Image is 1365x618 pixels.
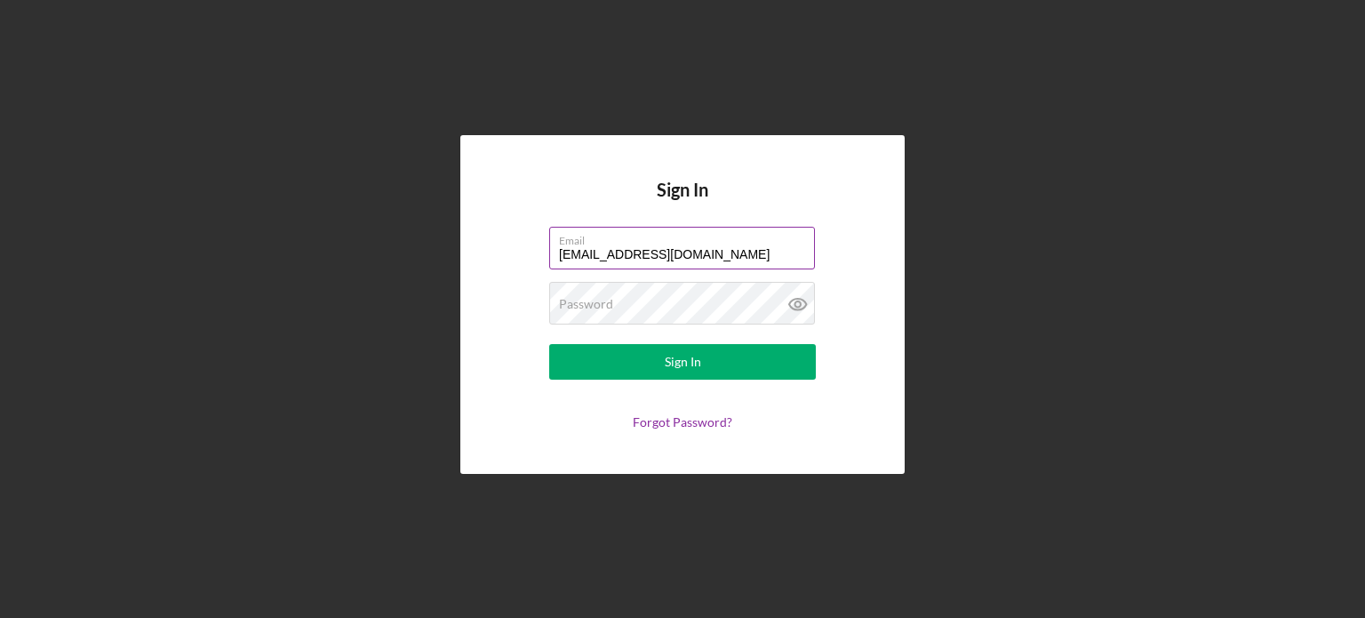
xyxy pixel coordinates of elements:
[559,228,815,247] label: Email
[665,344,701,380] div: Sign In
[559,297,613,311] label: Password
[657,180,708,227] h4: Sign In
[549,344,816,380] button: Sign In
[633,414,732,429] a: Forgot Password?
